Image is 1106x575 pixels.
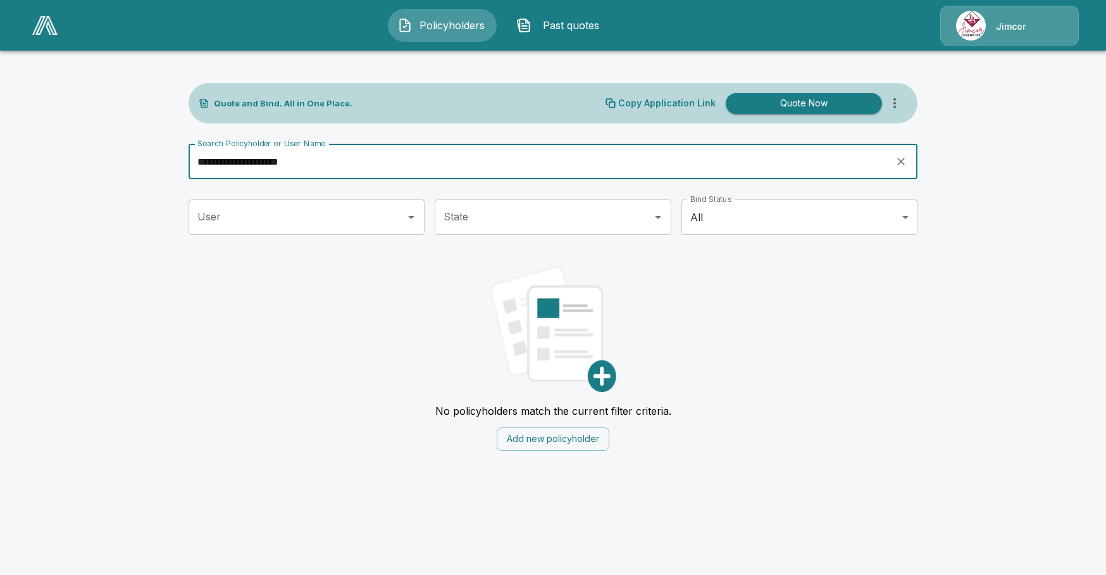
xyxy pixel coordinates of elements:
[388,9,497,42] button: Policyholders IconPolicyholders
[418,18,487,33] span: Policyholders
[214,99,352,108] p: Quote and Bind. All in One Place.
[435,405,671,417] p: No policyholders match the current filter criteria.
[402,208,420,226] button: Open
[690,194,731,205] label: Bind Status
[397,18,413,33] img: Policyholders Icon
[681,199,917,235] div: All
[618,99,716,108] p: Copy Application Link
[882,91,907,116] button: more
[721,93,882,114] a: Quote Now
[649,208,667,226] button: Open
[197,138,325,149] label: Search Policyholder or User Name
[726,93,882,114] button: Quote Now
[507,9,616,42] button: Past quotes IconPast quotes
[516,18,531,33] img: Past quotes Icon
[892,152,910,171] button: clear search
[537,18,606,33] span: Past quotes
[497,432,609,445] a: Add new policyholder
[32,16,58,35] img: AA Logo
[497,427,609,451] button: Add new policyholder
